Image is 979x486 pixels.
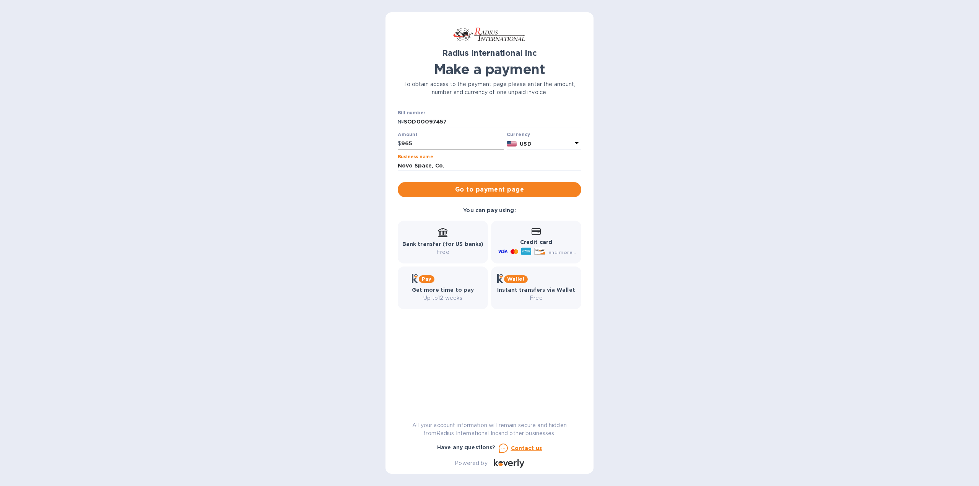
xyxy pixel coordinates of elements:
[511,445,542,451] u: Contact us
[398,421,581,437] p: All your account information will remain secure and hidden from Radius International Inc and othe...
[437,444,496,450] b: Have any questions?
[463,207,516,213] b: You can pay using:
[507,141,517,146] img: USD
[412,287,474,293] b: Get more time to pay
[404,185,575,194] span: Go to payment page
[398,61,581,77] h1: Make a payment
[548,249,576,255] span: and more...
[507,132,530,137] b: Currency
[402,248,484,256] p: Free
[507,276,525,282] b: Wallet
[497,294,575,302] p: Free
[442,48,537,58] b: Radius International Inc
[520,141,531,147] b: USD
[398,133,417,137] label: Amount
[422,276,431,282] b: Pay
[412,294,474,302] p: Up to 12 weeks
[398,182,581,197] button: Go to payment page
[497,287,575,293] b: Instant transfers via Wallet
[520,239,552,245] b: Credit card
[398,118,404,126] p: №
[404,116,581,128] input: Enter bill number
[398,111,425,115] label: Bill number
[401,138,504,150] input: 0.00
[398,160,581,172] input: Enter business name
[398,140,401,148] p: $
[455,459,487,467] p: Powered by
[402,241,484,247] b: Bank transfer (for US banks)
[398,80,581,96] p: To obtain access to the payment page please enter the amount, number and currency of one unpaid i...
[398,154,433,159] label: Business name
